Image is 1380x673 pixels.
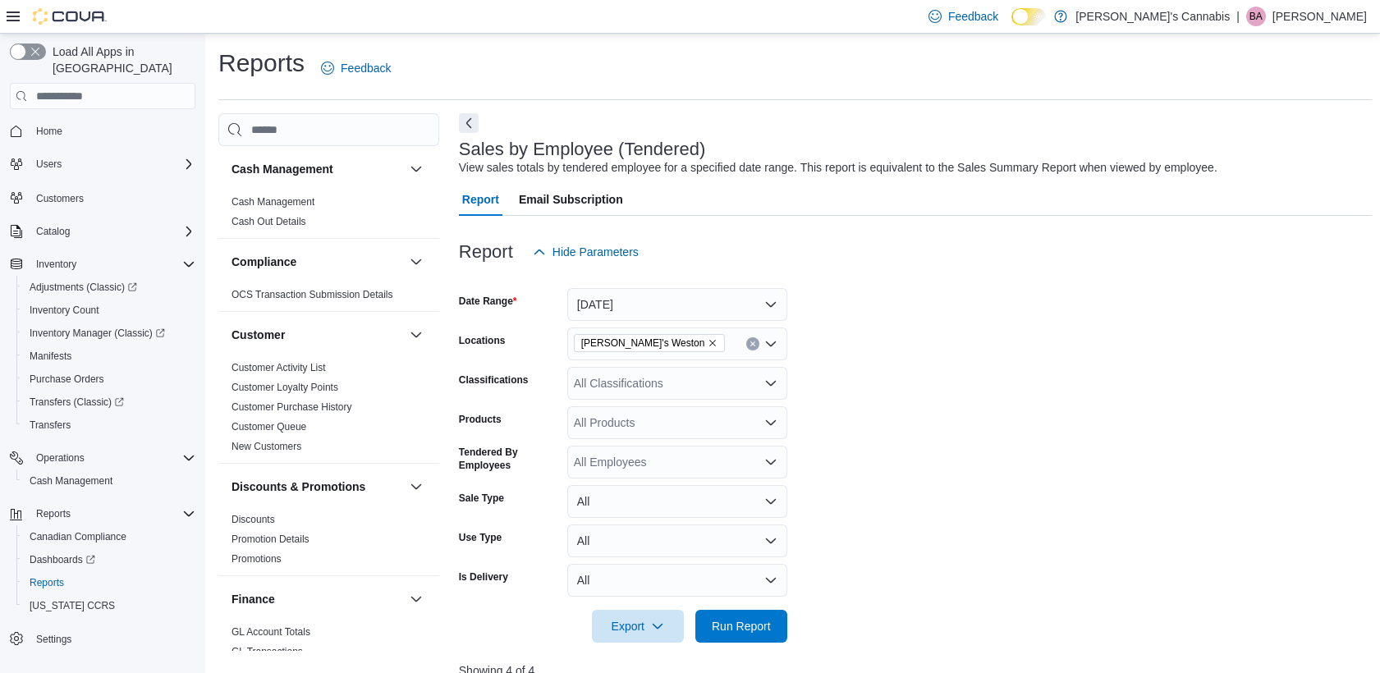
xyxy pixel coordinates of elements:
a: Dashboards [16,548,202,571]
a: Transfers (Classic) [23,392,131,412]
span: Catalog [36,225,70,238]
a: New Customers [232,441,301,452]
h3: Sales by Employee (Tendered) [459,140,706,159]
button: Hide Parameters [526,236,645,268]
img: Cova [33,8,107,25]
span: Cash Out Details [232,215,306,228]
button: Open list of options [764,456,777,469]
button: Operations [30,448,91,468]
a: Customer Queue [232,421,306,433]
button: Finance [406,589,426,609]
span: Home [36,125,62,138]
span: Customers [30,187,195,208]
span: Dashboards [30,553,95,566]
span: Transfers [23,415,195,435]
span: Feedback [341,60,391,76]
span: Cash Management [23,471,195,491]
div: Customer [218,358,439,463]
span: Feedback [948,8,998,25]
div: Compliance [218,285,439,311]
span: Canadian Compliance [30,530,126,543]
button: Settings [3,627,202,651]
button: Operations [3,446,202,469]
button: Open list of options [764,377,777,390]
span: MaryJane's Weston [574,334,726,352]
span: Dashboards [23,550,195,570]
a: Inventory Count [23,300,106,320]
span: Settings [36,633,71,646]
button: Catalog [3,220,202,243]
a: Transfers [23,415,77,435]
span: Customer Activity List [232,361,326,374]
a: GL Transactions [232,646,303,657]
span: Reports [30,576,64,589]
button: Remove MaryJane's Weston from selection in this group [708,338,718,348]
button: Clear input [746,337,759,350]
label: Products [459,413,502,426]
span: Washington CCRS [23,596,195,616]
span: Inventory [36,258,76,271]
span: Customer Purchase History [232,401,352,414]
label: Date Range [459,295,517,308]
span: Transfers [30,419,71,432]
span: Adjustments (Classic) [30,281,137,294]
span: Reports [23,573,195,593]
p: [PERSON_NAME] [1272,7,1367,26]
button: Export [592,610,684,643]
a: Cash Management [232,196,314,208]
button: All [567,564,787,597]
button: Customer [406,325,426,345]
button: Cash Management [232,161,403,177]
a: OCS Transaction Submission Details [232,289,393,300]
button: All [567,524,787,557]
span: Inventory Manager (Classic) [30,327,165,340]
span: Inventory Count [23,300,195,320]
button: Reports [16,571,202,594]
a: Home [30,121,69,141]
span: Load All Apps in [GEOGRAPHIC_DATA] [46,43,195,76]
button: Next [459,113,479,133]
span: Reports [30,504,195,524]
span: [US_STATE] CCRS [30,599,115,612]
button: Purchase Orders [16,368,202,391]
button: Finance [232,591,403,607]
span: Run Report [712,618,771,634]
button: Compliance [232,254,403,270]
a: Customers [30,189,90,208]
span: GL Transactions [232,645,303,658]
p: [PERSON_NAME]'s Cannabis [1075,7,1230,26]
button: Inventory [3,253,202,276]
span: Purchase Orders [30,373,104,386]
a: Purchase Orders [23,369,111,389]
span: Customer Loyalty Points [232,381,338,394]
span: Home [30,121,195,141]
a: Customer Purchase History [232,401,352,413]
span: Operations [30,448,195,468]
span: Cash Management [30,474,112,488]
span: Purchase Orders [23,369,195,389]
button: Open list of options [764,416,777,429]
a: [US_STATE] CCRS [23,596,121,616]
label: Tendered By Employees [459,446,561,472]
a: Canadian Compliance [23,527,133,547]
a: Dashboards [23,550,102,570]
span: Adjustments (Classic) [23,277,195,297]
span: Export [602,610,674,643]
button: Customer [232,327,403,343]
button: Users [3,153,202,176]
span: Manifests [23,346,195,366]
button: Open list of options [764,337,777,350]
button: Inventory [30,254,83,274]
button: Compliance [406,252,426,272]
a: Settings [30,630,78,649]
button: Customers [3,185,202,209]
a: Inventory Manager (Classic) [16,322,202,345]
h3: Compliance [232,254,296,270]
button: Users [30,154,68,174]
span: GL Account Totals [232,625,310,639]
span: Promotion Details [232,533,309,546]
a: Manifests [23,346,78,366]
span: Catalog [30,222,195,241]
label: Classifications [459,373,529,387]
input: Dark Mode [1011,8,1046,25]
